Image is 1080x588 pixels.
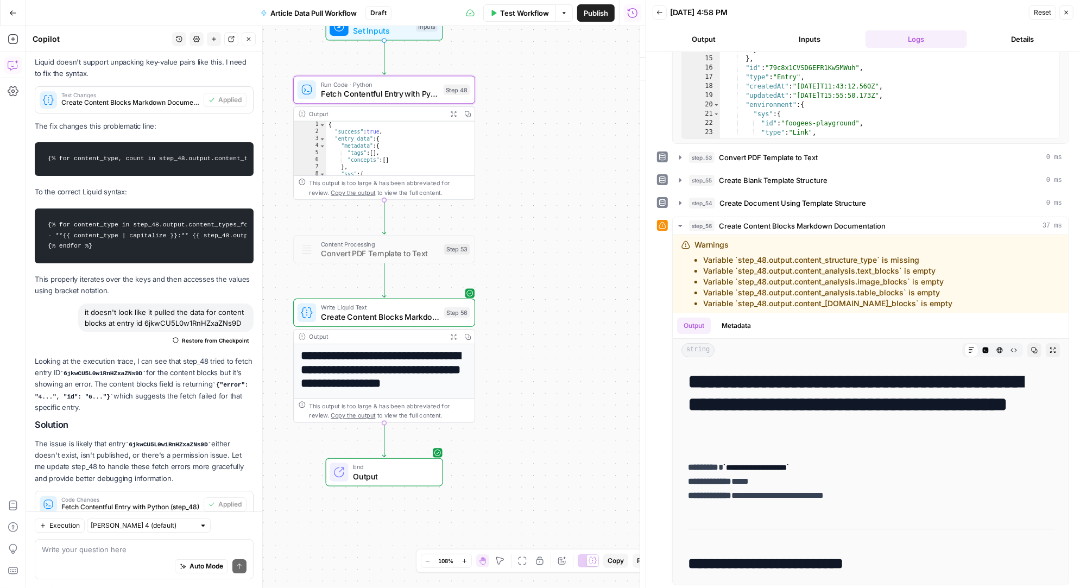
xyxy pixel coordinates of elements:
code: {% for content_type in step_48.output.content_types_found %} - **{{ content_type | capitalize }}:... [42,214,247,258]
div: Run Code · PythonFetch Contentful Entry with PythonStep 48Output{ "success":true, "entry_data":{ ... [293,75,475,200]
div: Output [309,109,443,118]
button: Output [677,318,711,334]
span: Reset [1034,8,1051,17]
div: 21 [682,110,720,119]
span: Applied [218,95,242,105]
span: Set Inputs [353,24,411,36]
g: Edge from step_53 to step_56 [382,263,386,297]
span: Text Changes [61,92,199,98]
button: 0 ms [673,149,1069,166]
div: 16 [682,64,720,73]
div: 17 [682,73,720,82]
span: 37 ms [1043,221,1062,231]
code: {"error": "4...", "id": "6..."} [35,382,248,400]
span: Copy the output [331,412,375,419]
span: Fetch Contentful Entry with Python (step_48) [61,502,199,512]
div: 6 [294,156,326,163]
span: Create Content Blocks Markdown Documentation [719,220,886,231]
span: Convert PDF Template to Text [321,248,439,260]
button: Article Data Pull Workflow [254,4,363,22]
button: Details [971,30,1073,48]
button: 37 ms [673,217,1069,235]
span: Toggle code folding, rows 8 through 67 [319,170,326,178]
div: 4 [294,143,326,150]
p: To the correct Liquid syntax: [35,186,254,198]
span: Output [353,470,433,482]
div: Step 48 [444,85,470,95]
button: 0 ms [673,172,1069,189]
span: Create Content Blocks Markdown Documentation (step_56) [61,98,199,108]
span: Write Liquid Text [321,302,439,312]
div: Write Liquid TextCreate Content Blocks Markdown DocumentationStep 56Output**** **** **** **** ***... [293,299,475,423]
g: Edge from step_48 to step_53 [382,200,386,234]
button: Restore from Checkpoint [168,334,254,347]
span: step_56 [689,220,715,231]
span: Test Workflow [500,8,549,18]
button: 0 ms [673,194,1069,212]
div: 37 ms [673,235,1069,585]
span: Toggle code folding, rows 3 through 2612 [319,136,326,143]
span: Convert PDF Template to Text [719,152,818,163]
button: Output [653,30,755,48]
div: Copilot [33,34,169,45]
div: 18 [682,82,720,91]
span: End [353,462,433,471]
div: Step 56 [444,307,470,318]
div: 8 [294,170,326,178]
div: EndOutput [293,458,475,486]
h2: Solution [35,420,254,430]
code: {% for content_type, count in step_48.output.content_types_found %} [42,148,247,170]
input: Claude Sonnet 4 (default) [91,520,195,531]
span: step_55 [689,175,715,186]
span: Toggle code folding, rows 21 through 25 [713,110,719,119]
p: This properly iterates over the keys and then accesses the values using bracket notation. [35,274,254,296]
span: 0 ms [1046,153,1062,162]
button: Applied [204,497,247,511]
div: Warnings [694,239,952,309]
g: Edge from start to step_48 [382,40,386,74]
span: Toggle code folding, rows 20 through 26 [713,100,719,110]
span: step_53 [689,152,715,163]
button: Logs [866,30,968,48]
span: string [681,343,715,357]
span: Create Content Blocks Markdown Documentation [321,311,439,323]
span: Content Processing [321,239,439,249]
span: Execution [49,521,80,530]
div: Set InputsInputs [293,12,475,41]
code: 6jkwCU5L0w1RnHZxaZNs9D [60,370,146,377]
li: Variable `step_48.output.content_[DOMAIN_NAME]_blocks` is empty [703,298,952,309]
li: Variable `step_48.output.content_analysis.text_blocks` is empty [703,265,952,276]
div: 22 [682,119,720,128]
div: Content ProcessingConvert PDF Template to TextStep 53 [293,235,475,263]
p: The issue is likely that entry either doesn't exist, isn't published, or there's a permission iss... [35,438,254,484]
p: Looking at the execution trace, I can see that step_48 tried to fetch entry ID for the content bl... [35,356,254,414]
span: Article Data Pull Workflow [270,8,357,18]
code: 6jkwCU5L0w1RnHZxaZNs9D [125,441,212,448]
p: Liquid doesn't support unpacking key-value pairs like this. I need to fix the syntax. [35,56,254,79]
span: Create Document Using Template Structure [719,198,866,208]
span: 0 ms [1046,198,1062,208]
button: Inputs [759,30,861,48]
li: Variable `step_48.output.content_analysis.table_blocks` is empty [703,287,952,298]
div: 15 [682,54,720,64]
span: Fetch Contentful Entry with Python [321,88,439,100]
div: 1 [294,122,326,129]
div: This output is too large & has been abbreviated for review. to view the full content. [309,178,470,197]
span: Publish [584,8,608,18]
div: 20 [682,100,720,110]
div: Inputs [416,21,438,31]
span: 108% [439,557,454,565]
div: 7 [294,163,326,170]
button: Metadata [715,318,757,334]
span: Toggle code folding, rows 1 through 2773 [319,122,326,129]
span: Restore from Checkpoint [182,336,249,345]
p: The fix changes this problematic line: [35,121,254,132]
span: Toggle code folding, rows 4 through 7 [319,143,326,150]
span: 0 ms [1046,175,1062,185]
div: 2 [294,129,326,136]
span: Create Blank Template Structure [719,175,828,186]
li: Variable `step_48.output.content_structure_type` is missing [703,255,952,265]
div: 19 [682,91,720,100]
button: Test Workflow [483,4,555,22]
button: Publish [577,4,615,22]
